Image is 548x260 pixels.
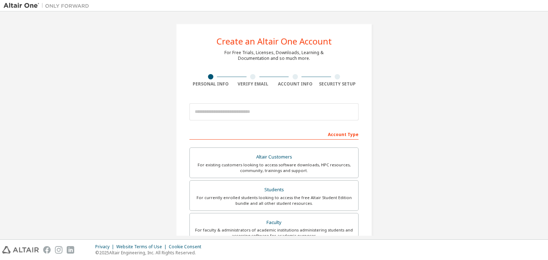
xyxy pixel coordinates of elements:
div: Security Setup [316,81,359,87]
img: instagram.svg [55,246,62,254]
div: Account Type [189,128,359,140]
div: Faculty [194,218,354,228]
div: For faculty & administrators of academic institutions administering students and accessing softwa... [194,227,354,239]
div: Personal Info [189,81,232,87]
div: Students [194,185,354,195]
img: linkedin.svg [67,246,74,254]
div: Account Info [274,81,316,87]
img: facebook.svg [43,246,51,254]
div: Verify Email [232,81,274,87]
div: Privacy [95,244,116,250]
div: Cookie Consent [169,244,205,250]
div: Create an Altair One Account [217,37,332,46]
div: Website Terms of Use [116,244,169,250]
img: altair_logo.svg [2,246,39,254]
p: © 2025 Altair Engineering, Inc. All Rights Reserved. [95,250,205,256]
div: Altair Customers [194,152,354,162]
div: For currently enrolled students looking to access the free Altair Student Edition bundle and all ... [194,195,354,206]
img: Altair One [4,2,93,9]
div: For Free Trials, Licenses, Downloads, Learning & Documentation and so much more. [224,50,324,61]
div: For existing customers looking to access software downloads, HPC resources, community, trainings ... [194,162,354,173]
